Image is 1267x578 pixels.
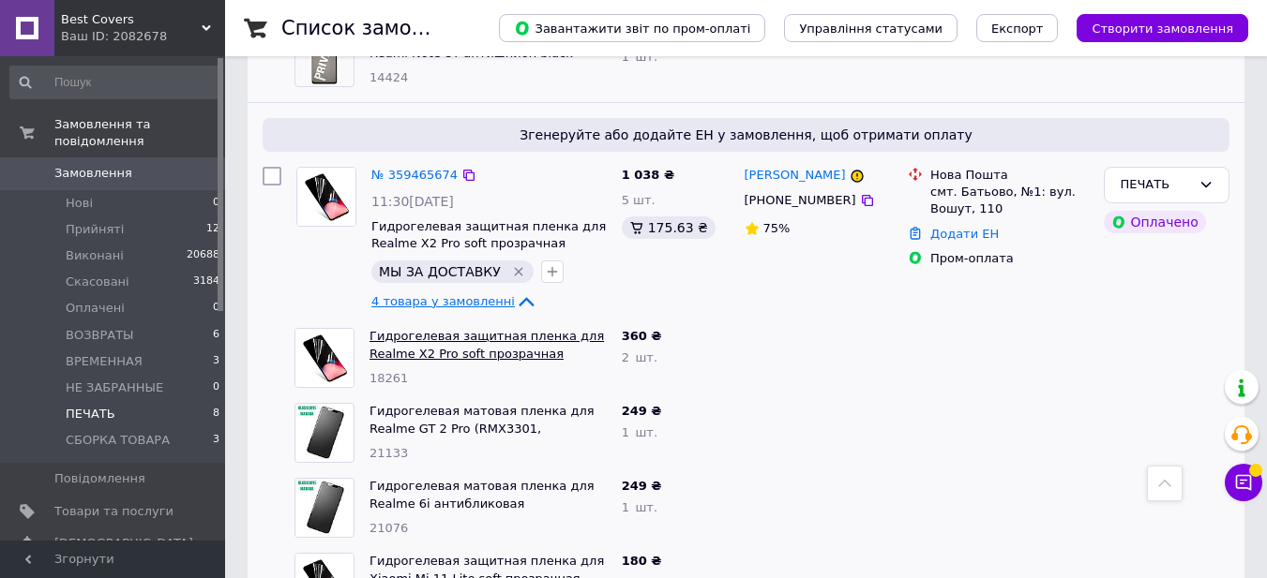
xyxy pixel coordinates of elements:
[1092,22,1233,36] span: Створити замовлення
[61,11,202,28] span: Best Covers
[370,521,408,535] span: 21076
[622,404,662,418] span: 249 ₴
[371,294,515,308] span: 4 товара у замовленні
[371,219,606,268] a: Гидрогелевая защитная пленка для Realme X2 Pro soft прозрачная глянцевая
[213,406,219,422] span: 8
[213,353,219,370] span: 3
[66,353,143,370] span: ВРЕМЕННАЯ
[206,221,219,238] span: 12
[930,250,1089,267] div: Пром-оплата
[193,274,219,290] span: 3184
[745,167,846,185] a: [PERSON_NAME]
[930,167,1089,184] div: Нова Пошта
[622,425,657,439] span: 1 шт.
[66,327,134,344] span: ВОЗВРАТЫ
[66,274,129,290] span: Скасовані
[66,221,124,238] span: Прийняті
[741,188,860,213] div: [PHONE_NUMBER]
[66,195,93,212] span: Нові
[784,14,958,42] button: Управління статусами
[213,327,219,344] span: 6
[1077,14,1248,42] button: Створити замовлення
[54,535,193,552] span: [DEMOGRAPHIC_DATA]
[799,22,943,36] span: Управління статусами
[295,329,354,387] img: Фото товару
[296,167,356,227] a: Фото товару
[622,554,662,568] span: 180 ₴
[54,116,225,150] span: Замовлення та повідомлення
[622,479,662,493] span: 249 ₴
[61,28,225,45] div: Ваш ID: 2082678
[296,404,352,462] img: Фото товару
[370,28,603,60] a: Защитное стекло Privacy для Xiaomi Redmi Note 8T антишпион black
[930,227,999,241] a: Додати ЕН
[54,503,173,520] span: Товари та послуги
[976,14,1059,42] button: Експорт
[379,264,501,279] span: МЫ ЗА ДОСТАВКУ
[930,184,1089,217] div: смт. Батьово, №1: вул. Вошут, 110
[370,70,408,84] span: 14424
[66,379,163,396] span: НЕ ЗАБРАННЫЕ
[622,193,656,207] span: 5 шт.
[66,300,125,317] span: Оплачені
[9,66,221,99] input: Пошук
[622,50,657,64] span: 1 шт.
[370,371,408,385] span: 18261
[213,432,219,449] span: 3
[370,404,595,452] a: Гидрогелевая матовая пленка для Realme GT 2 Pro (RMX3301, RMX3300) антибликовая
[213,300,219,317] span: 0
[622,329,662,343] span: 360 ₴
[213,379,219,396] span: 0
[66,247,124,264] span: Виконані
[499,14,765,42] button: Завантажити звіт по пром-оплаті
[1058,21,1248,35] a: Створити замовлення
[281,17,472,39] h1: Список замовлень
[270,126,1222,144] span: Згенеруйте або додайте ЕН у замовлення, щоб отримати оплату
[54,470,145,487] span: Повідомлення
[309,28,339,86] img: Фото товару
[622,350,657,364] span: 2 шт.
[370,479,595,511] a: Гидрогелевая матовая пленка для Realme 6i антибликовая
[370,446,408,460] span: 21133
[213,195,219,212] span: 0
[991,22,1044,36] span: Експорт
[511,264,526,279] svg: Видалити мітку
[763,221,791,235] span: 75%
[296,479,352,537] img: Фото товару
[514,20,750,37] span: Завантажити звіт по пром-оплаті
[622,500,657,514] span: 1 шт.
[66,432,170,449] span: СБОРКА ТОВАРА
[54,165,132,182] span: Замовлення
[1120,175,1191,195] div: ПЕЧАТЬ
[187,247,219,264] span: 20688
[622,216,716,239] div: 175.63 ₴
[370,329,604,378] a: Гидрогелевая защитная пленка для Realme X2 Pro soft прозрачная глянцевая
[66,406,115,422] span: ПЕЧАТЬ
[1225,464,1262,501] button: Чат з покупцем
[371,294,537,308] a: 4 товара у замовленні
[297,168,355,226] img: Фото товару
[1104,211,1205,233] div: Оплачено
[371,194,454,209] span: 11:30[DATE]
[622,168,674,182] span: 1 038 ₴
[371,168,458,182] a: № 359465674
